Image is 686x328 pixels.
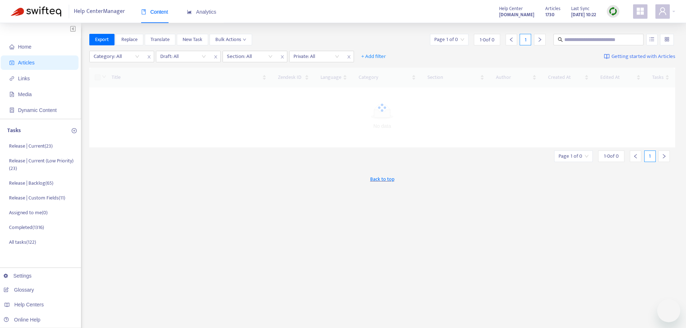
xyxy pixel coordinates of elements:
[499,10,534,19] a: [DOMAIN_NAME]
[210,34,252,45] button: Bulk Actionsdown
[604,51,675,62] a: Getting started with Articles
[537,37,542,42] span: right
[145,34,175,45] button: Translate
[520,34,531,45] div: 1
[370,175,394,183] span: Back to top
[361,52,386,61] span: + Add filter
[14,302,44,307] span: Help Centers
[18,91,32,97] span: Media
[141,9,168,15] span: Content
[571,5,589,13] span: Last Sync
[7,126,21,135] p: Tasks
[604,152,619,160] span: 1 - 0 of 0
[9,60,14,65] span: account-book
[604,54,610,59] img: image-link
[177,34,208,45] button: New Task
[9,76,14,81] span: link
[95,36,109,44] span: Export
[558,37,563,42] span: search
[9,108,14,113] span: container
[545,11,555,19] strong: 1730
[18,44,31,50] span: Home
[657,299,680,322] iframe: Button to launch messaging window
[636,7,645,15] span: appstore
[633,154,638,159] span: left
[141,9,146,14] span: book
[72,128,77,133] span: plus-circle
[9,224,44,231] p: Completed ( 1316 )
[215,36,246,44] span: Bulk Actions
[18,76,30,81] span: Links
[4,273,32,279] a: Settings
[187,9,216,15] span: Analytics
[509,37,514,42] span: left
[480,36,494,44] span: 1 - 0 of 0
[9,44,14,49] span: home
[611,53,675,61] span: Getting started with Articles
[9,92,14,97] span: file-image
[187,9,192,14] span: area-chart
[211,53,220,61] span: close
[609,7,618,16] img: sync.dc5367851b00ba804db3.png
[9,179,53,187] p: Release | Backlog ( 65 )
[9,194,65,202] p: Release | Custom Fields ( 11 )
[11,6,61,17] img: Swifteq
[649,37,654,42] span: unordered-list
[545,5,560,13] span: Articles
[9,157,77,172] p: Release | Current (Low Priority) ( 23 )
[18,60,35,66] span: Articles
[9,142,53,150] p: Release | Current ( 23 )
[9,238,36,246] p: All tasks ( 122 )
[243,38,246,41] span: down
[121,36,138,44] span: Replace
[662,154,667,159] span: right
[18,107,57,113] span: Dynamic Content
[356,51,391,62] button: + Add filter
[116,34,143,45] button: Replace
[151,36,170,44] span: Translate
[658,7,667,15] span: user
[74,5,125,18] span: Help Center Manager
[646,34,658,45] button: unordered-list
[89,34,115,45] button: Export
[499,5,523,13] span: Help Center
[144,53,154,61] span: close
[4,287,34,293] a: Glossary
[571,11,596,19] strong: [DATE] 10:22
[499,11,534,19] strong: [DOMAIN_NAME]
[183,36,202,44] span: New Task
[9,209,48,216] p: Assigned to me ( 0 )
[278,53,287,61] span: close
[644,150,656,162] div: 1
[4,317,40,323] a: Online Help
[344,53,354,61] span: close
